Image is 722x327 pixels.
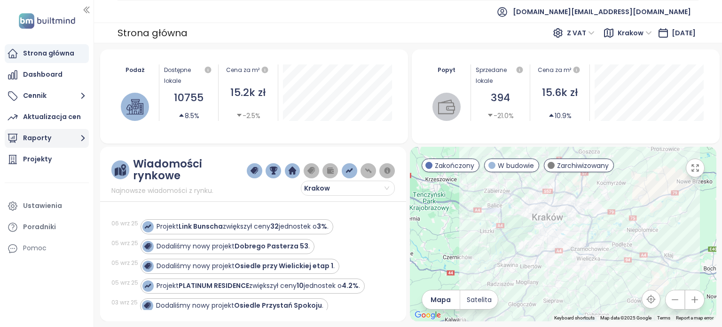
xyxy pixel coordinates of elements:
[23,48,74,59] div: Strona główna
[144,282,151,289] img: icon
[476,90,526,106] div: 394
[600,315,651,320] span: Map data ©2025 Google
[144,243,151,249] img: icon
[676,315,714,320] a: Report a map error
[476,64,526,86] div: Sprzedane lokale
[270,167,277,175] img: trophy-dark-blue.png
[157,261,335,271] div: Dodaliśmy nowy projekt .
[179,281,249,290] strong: PLATINUM RESIDENCE
[116,64,154,75] div: Podaż
[5,65,89,84] a: Dashboard
[535,64,585,76] div: Cena za m²
[234,301,322,310] strong: Osiedle Przystań Spokoju
[164,90,214,106] div: 10755
[111,239,138,247] div: 05 wrz 25
[236,112,243,119] span: caret-down
[498,160,534,171] span: W budowie
[23,242,47,254] div: Pomoc
[5,129,89,148] button: Raporty
[157,241,310,251] div: Dodaliśmy nowy projekt .
[422,290,460,309] button: Mapa
[115,164,126,176] img: ruler
[618,26,652,40] span: Krakow
[342,281,359,290] strong: 4.2%
[307,167,315,175] img: price-tag-grey.png
[270,222,279,231] strong: 32
[178,112,185,119] span: caret-up
[111,298,138,307] div: 03 wrz 25
[23,200,62,212] div: Ustawienia
[384,167,391,175] img: information-circle.png
[236,111,260,121] div: -2.5%
[126,98,143,115] img: house
[5,197,89,215] a: Ustawienia
[548,111,572,121] div: 10.9%
[144,302,150,309] img: icon
[178,111,199,121] div: 8.5%
[16,11,78,31] img: logo
[438,98,455,115] img: wallet
[412,309,443,321] a: Open this area in Google Maps (opens a new window)
[304,181,361,195] span: Krakow
[157,222,329,231] div: Projekt zwiększył ceny jednostek o .
[23,221,56,233] div: Poradniki
[513,0,691,23] span: [DOMAIN_NAME][EMAIL_ADDRESS][DOMAIN_NAME]
[557,160,609,171] span: Zarchiwizowany
[23,69,63,80] div: Dashboard
[431,295,451,305] span: Mapa
[111,185,213,196] span: Najnowsze wiadomości z rynku.
[365,167,372,175] img: price-decreases.png
[144,263,151,269] img: icon
[428,64,466,75] div: Popyt
[111,219,138,228] div: 06 wrz 25
[5,108,89,127] a: Aktualizacja cen
[554,315,595,321] button: Keyboard shortcuts
[317,222,327,231] strong: 3%
[535,85,585,101] div: 15.6k zł
[223,85,273,101] div: 15.2k zł
[179,222,223,231] strong: Link Bunscha
[467,295,492,305] span: Satelita
[460,290,498,309] button: Satelita
[657,315,670,320] a: Terms (opens in new tab)
[226,64,259,76] div: Cena za m²
[345,167,353,175] img: price-increases.png
[487,112,494,119] span: caret-down
[118,24,188,41] div: Strona główna
[412,309,443,321] img: Google
[672,28,696,38] span: [DATE]
[156,301,323,311] div: Dodaliśmy nowy projekt .
[164,64,214,86] div: Dostępne lokale
[5,218,89,237] a: Poradniki
[133,158,247,182] div: Wiadomości rynkowe
[235,261,333,271] strong: Osiedle przy Wielickiej etap 1
[5,239,89,258] div: Pomoc
[487,111,514,121] div: -21.0%
[327,167,334,175] img: wallet-dark-grey.png
[289,167,296,175] img: home-dark-blue.png
[5,150,89,169] a: Projekty
[144,223,151,230] img: icon
[251,167,258,175] img: price-tag-dark-blue.png
[548,112,555,119] span: caret-up
[435,160,474,171] span: Zakończony
[23,111,81,123] div: Aktualizacja cen
[111,259,138,267] div: 05 wrz 25
[297,281,304,290] strong: 10
[235,241,308,251] strong: Dobrego Pasterza 53
[111,279,138,287] div: 05 wrz 25
[157,281,360,291] div: Projekt zwiększył ceny jednostek o .
[23,153,52,165] div: Projekty
[5,44,89,63] a: Strona główna
[5,87,89,105] button: Cennik
[567,26,595,40] span: Z VAT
